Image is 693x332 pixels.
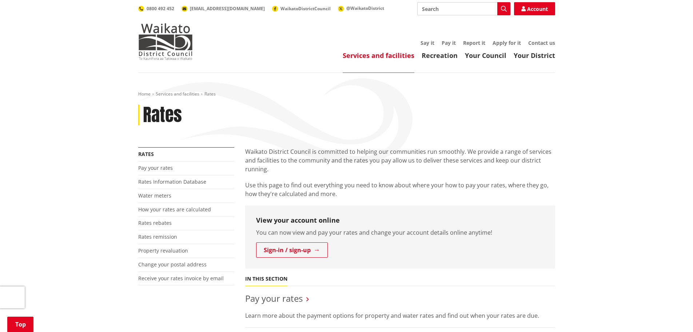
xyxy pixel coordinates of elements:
[280,5,331,12] span: WaikatoDistrictCouncil
[138,164,173,171] a: Pay your rates
[138,91,555,97] nav: breadcrumb
[514,2,555,15] a: Account
[245,147,555,173] p: Waikato District Council is committed to helping our communities run smoothly. We provide a range...
[421,39,434,46] a: Say it
[493,39,521,46] a: Apply for it
[138,275,224,282] a: Receive your rates invoice by email
[190,5,265,12] span: [EMAIL_ADDRESS][DOMAIN_NAME]
[338,5,384,11] a: @WaikatoDistrict
[138,178,206,185] a: Rates Information Database
[138,247,188,254] a: Property revaluation
[156,91,199,97] a: Services and facilities
[528,39,555,46] a: Contact us
[256,242,328,258] a: Sign-in / sign-up
[343,51,414,60] a: Services and facilities
[138,91,151,97] a: Home
[138,192,171,199] a: Water meters
[138,206,211,213] a: How your rates are calculated
[442,39,456,46] a: Pay it
[422,51,458,60] a: Recreation
[245,181,555,198] p: Use this page to find out everything you need to know about where your how to pay your rates, whe...
[138,23,193,60] img: Waikato District Council - Te Kaunihera aa Takiwaa o Waikato
[147,5,174,12] span: 0800 492 452
[138,261,207,268] a: Change your postal address
[138,151,154,157] a: Rates
[138,5,174,12] a: 0800 492 452
[245,276,287,282] h5: In this section
[245,292,303,304] a: Pay your rates
[514,51,555,60] a: Your District
[465,51,506,60] a: Your Council
[417,2,510,15] input: Search input
[245,311,555,320] p: Learn more about the payment options for property and water rates and find out when your rates ar...
[272,5,331,12] a: WaikatoDistrictCouncil
[256,216,544,224] h3: View your account online
[138,233,177,240] a: Rates remission
[7,317,33,332] a: Top
[204,91,216,97] span: Rates
[143,105,182,126] h1: Rates
[256,228,544,237] p: You can now view and pay your rates and change your account details online anytime!
[463,39,485,46] a: Report it
[138,219,172,226] a: Rates rebates
[346,5,384,11] span: @WaikatoDistrict
[182,5,265,12] a: [EMAIL_ADDRESS][DOMAIN_NAME]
